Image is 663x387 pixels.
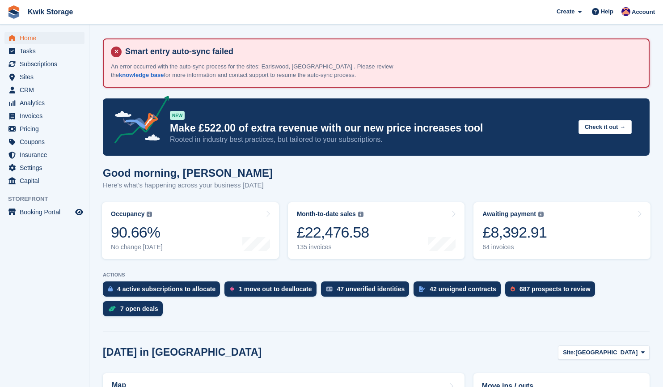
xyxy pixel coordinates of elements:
[4,58,84,70] a: menu
[117,285,215,293] div: 4 active subscriptions to allocate
[601,7,613,16] span: Help
[147,212,152,217] img: icon-info-grey-7440780725fd019a000dd9b08b2336e03edf1995a4989e88bcd33f0948082b44.svg
[103,272,650,278] p: ACTIONS
[20,110,73,122] span: Invoices
[297,210,356,218] div: Month-to-date sales
[4,136,84,148] a: menu
[4,32,84,44] a: menu
[538,212,544,217] img: icon-info-grey-7440780725fd019a000dd9b08b2336e03edf1995a4989e88bcd33f0948082b44.svg
[20,174,73,187] span: Capital
[7,5,21,19] img: stora-icon-8386f47178a22dfd0bd8f6a31ec36ba5ce8667c1dd55bd0f319d3a0aa187defe.svg
[111,62,424,80] p: An error occurred with the auto-sync process for the sites: Earlswood, [GEOGRAPHIC_DATA] . Please...
[563,348,575,357] span: Site:
[20,45,73,57] span: Tasks
[579,120,632,135] button: Check it out →
[632,8,655,17] span: Account
[4,149,84,161] a: menu
[4,162,84,174] a: menu
[102,202,279,259] a: Occupancy 90.66% No change [DATE]
[297,223,369,242] div: £22,476.58
[103,281,224,301] a: 4 active subscriptions to allocate
[519,285,591,293] div: 687 prospects to review
[20,162,73,174] span: Settings
[414,281,505,301] a: 42 unsigned contracts
[4,110,84,122] a: menu
[430,285,496,293] div: 42 unsigned contracts
[557,7,574,16] span: Create
[4,45,84,57] a: menu
[170,122,571,135] p: Make £522.00 of extra revenue with our new price increases tool
[621,7,630,16] img: Jade Stanley
[4,97,84,109] a: menu
[122,47,642,57] h4: Smart entry auto-sync failed
[482,210,536,218] div: Awaiting payment
[107,96,169,147] img: price-adjustments-announcement-icon-8257ccfd72463d97f412b2fc003d46551f7dbcb40ab6d574587a9cd5c0d94...
[4,71,84,83] a: menu
[103,301,167,321] a: 7 open deals
[120,305,158,312] div: 7 open deals
[505,281,600,301] a: 687 prospects to review
[4,174,84,187] a: menu
[108,306,116,312] img: deal-1b604bf984904fb50ccaf53a9ad4b4a5d6e5aea283cecdc64d6e3604feb123c2.svg
[111,223,163,242] div: 90.66%
[119,72,164,78] a: knowledge base
[4,206,84,218] a: menu
[511,286,515,292] img: prospect-51fa495bee0391a8d652442698ab0144808aea92771e9ea1ae160a38d050c398.svg
[20,71,73,83] span: Sites
[74,207,84,217] a: Preview store
[103,180,273,191] p: Here's what's happening across your business [DATE]
[20,149,73,161] span: Insurance
[170,111,185,120] div: NEW
[297,243,369,251] div: 135 invoices
[20,123,73,135] span: Pricing
[20,84,73,96] span: CRM
[170,135,571,145] p: Rooted in industry best practices, but tailored to your subscriptions.
[20,206,73,218] span: Booking Portal
[20,58,73,70] span: Subscriptions
[20,32,73,44] span: Home
[103,346,262,358] h2: [DATE] in [GEOGRAPHIC_DATA]
[111,210,144,218] div: Occupancy
[337,285,405,293] div: 47 unverified identities
[482,223,547,242] div: £8,392.91
[326,286,333,292] img: verify_identity-adf6edd0f0f0b5bbfe63781bf79b02c33cf7c696d77639b501bdc392416b5a36.svg
[8,195,89,204] span: Storefront
[473,202,650,259] a: Awaiting payment £8,392.91 64 invoices
[482,243,547,251] div: 64 invoices
[558,345,650,360] button: Site: [GEOGRAPHIC_DATA]
[4,123,84,135] a: menu
[419,286,425,292] img: contract_signature_icon-13c848040528278c33f63329250d36e43548de30e8caae1d1a13099fd9432cc5.svg
[4,84,84,96] a: menu
[575,348,638,357] span: [GEOGRAPHIC_DATA]
[239,285,312,293] div: 1 move out to deallocate
[111,243,163,251] div: No change [DATE]
[108,286,113,292] img: active_subscription_to_allocate_icon-d502201f5373d7db506a760aba3b589e785aa758c864c3986d89f69b8ff3...
[230,286,234,292] img: move_outs_to_deallocate_icon-f764333ba52eb49d3ac5e1228854f67142a1ed5810a6f6cc68b1a99e826820c5.svg
[321,281,414,301] a: 47 unverified identities
[20,136,73,148] span: Coupons
[103,167,273,179] h1: Good morning, [PERSON_NAME]
[20,97,73,109] span: Analytics
[224,281,321,301] a: 1 move out to deallocate
[288,202,465,259] a: Month-to-date sales £22,476.58 135 invoices
[24,4,76,19] a: Kwik Storage
[358,212,363,217] img: icon-info-grey-7440780725fd019a000dd9b08b2336e03edf1995a4989e88bcd33f0948082b44.svg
